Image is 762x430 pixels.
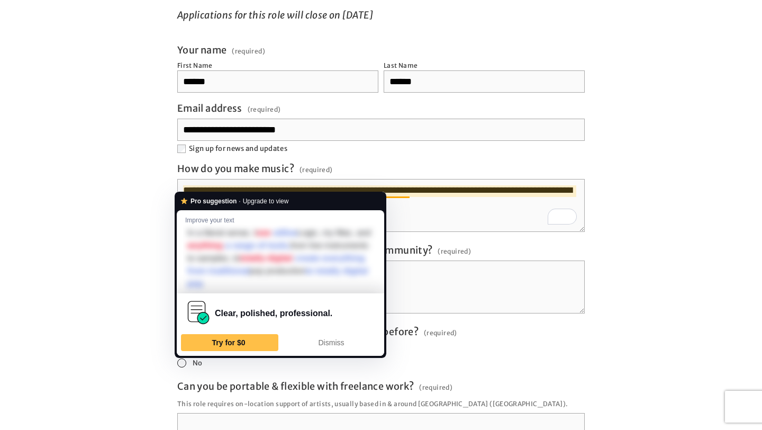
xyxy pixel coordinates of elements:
[438,244,471,258] span: (required)
[300,163,333,177] span: (required)
[232,48,265,55] span: (required)
[384,61,418,69] div: Last Name
[177,163,294,175] span: How do you make music?
[177,145,186,153] input: Sign up for news and updates
[177,9,373,21] em: Applications for this role will close on [DATE]
[193,359,203,368] span: No
[177,380,414,392] span: Can you be portable & flexible with freelance work?
[177,102,242,114] span: Email address
[177,61,213,69] div: First Name
[189,144,287,153] span: Sign up for news and updates
[177,44,226,56] span: Your name
[424,326,457,340] span: (required)
[177,179,585,232] textarea: To enrich screen reader interactions, please activate Accessibility in Grammarly extension settings
[419,380,452,395] span: (required)
[248,102,281,117] span: (required)
[177,397,585,411] p: This role requires on-location support of artists, usually based in & around [GEOGRAPHIC_DATA] ([...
